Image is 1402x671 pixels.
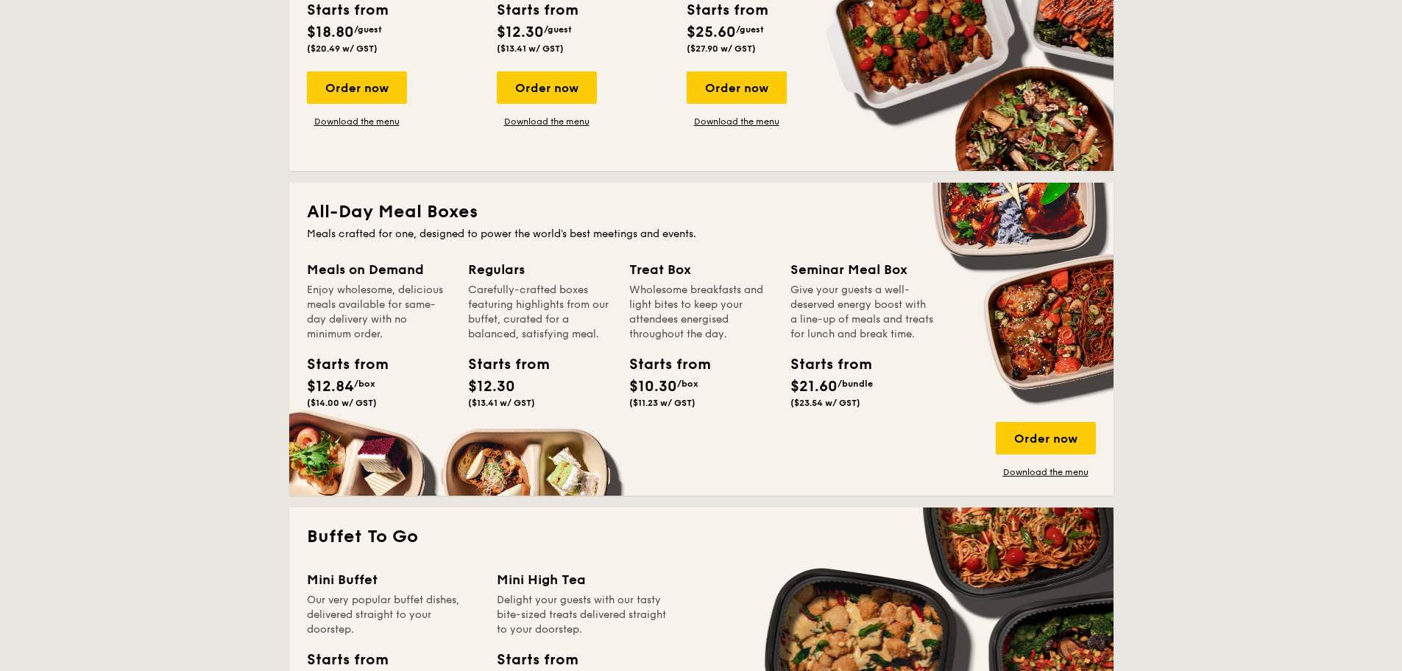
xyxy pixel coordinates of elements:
[307,43,378,54] span: ($20.49 w/ GST)
[307,283,450,342] div: Enjoy wholesome, delicious meals available for same-day delivery with no minimum order.
[468,398,535,408] span: ($13.41 w/ GST)
[468,354,534,376] div: Starts from
[497,569,669,590] div: Mini High Tea
[307,71,407,104] div: Order now
[790,398,860,408] span: ($23.54 w/ GST)
[354,24,382,35] span: /guest
[790,283,934,342] div: Give your guests a well-deserved energy boost with a line-up of meals and treats for lunch and br...
[629,259,773,280] div: Treat Box
[497,116,597,127] a: Download the menu
[354,379,375,389] span: /box
[307,569,479,590] div: Mini Buffet
[629,283,773,342] div: Wholesome breakfasts and light bites to keep your attendees energised throughout the day.
[468,259,612,280] div: Regulars
[497,43,564,54] span: ($13.41 w/ GST)
[736,24,764,35] span: /guest
[838,379,873,389] span: /bundle
[629,398,695,408] span: ($11.23 w/ GST)
[307,649,387,671] div: Starts from
[307,378,354,396] span: $12.84
[996,466,1096,478] a: Download the menu
[497,24,544,41] span: $12.30
[307,398,377,408] span: ($14.00 w/ GST)
[677,379,698,389] span: /box
[497,593,669,637] div: Delight your guests with our tasty bite-sized treats delivered straight to your doorstep.
[996,422,1096,454] div: Order now
[307,259,450,280] div: Meals on Demand
[687,24,736,41] span: $25.60
[468,378,515,396] span: $12.30
[497,649,577,671] div: Starts from
[544,24,572,35] span: /guest
[307,525,1096,549] h2: Buffet To Go
[687,71,787,104] div: Order now
[307,354,373,376] div: Starts from
[790,259,934,280] div: Seminar Meal Box
[307,24,354,41] span: $18.80
[687,43,756,54] span: ($27.90 w/ GST)
[687,116,787,127] a: Download the menu
[790,354,857,376] div: Starts from
[790,378,838,396] span: $21.60
[307,227,1096,242] div: Meals crafted for one, designed to power the world's best meetings and events.
[307,116,407,127] a: Download the menu
[307,593,479,637] div: Our very popular buffet dishes, delivered straight to your doorstep.
[468,283,612,342] div: Carefully-crafted boxes featuring highlights from our buffet, curated for a balanced, satisfying ...
[629,354,695,376] div: Starts from
[307,200,1096,224] h2: All-Day Meal Boxes
[497,71,597,104] div: Order now
[629,378,677,396] span: $10.30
